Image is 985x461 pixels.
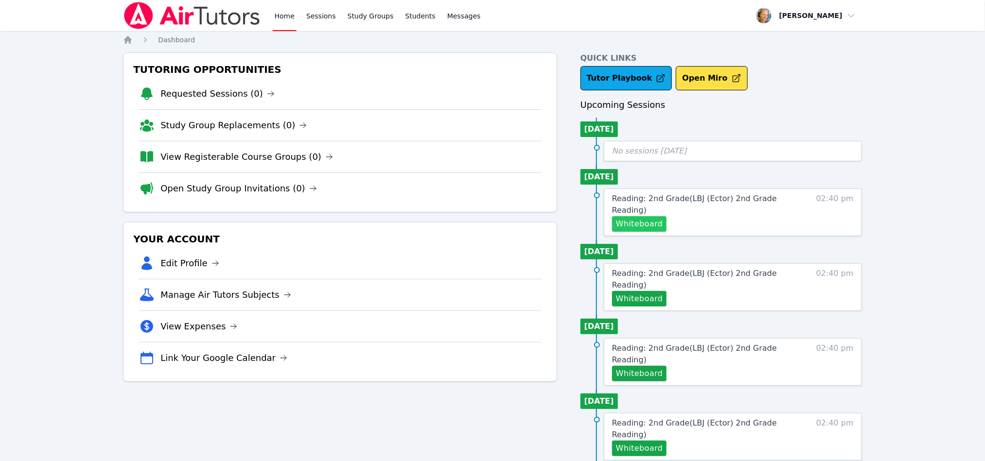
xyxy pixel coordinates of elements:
a: Requested Sessions (0) [160,87,275,101]
img: Air Tutors [123,2,261,29]
span: Reading: 2nd Grade ( LBJ (Ector) 2nd Grade Reading ) [612,343,777,364]
nav: Breadcrumb [123,35,862,45]
span: 02:40 pm [816,342,854,381]
a: View Registerable Course Groups (0) [160,150,333,164]
span: Reading: 2nd Grade ( LBJ (Ector) 2nd Grade Reading ) [612,418,777,439]
span: 02:40 pm [816,417,854,456]
button: Whiteboard [612,366,667,381]
a: Manage Air Tutors Subjects [160,288,291,302]
a: Tutor Playbook [580,66,672,90]
span: Reading: 2nd Grade ( LBJ (Ector) 2nd Grade Reading ) [612,194,777,215]
a: Reading: 2nd Grade(LBJ (Ector) 2nd Grade Reading) [612,193,793,216]
a: Dashboard [158,35,195,45]
li: [DATE] [580,121,618,137]
span: 02:40 pm [816,193,854,232]
span: No sessions [DATE] [612,146,687,155]
li: [DATE] [580,169,618,185]
h3: Your Account [131,230,549,248]
a: Reading: 2nd Grade(LBJ (Ector) 2nd Grade Reading) [612,268,793,291]
a: Study Group Replacements (0) [160,119,307,132]
a: View Expenses [160,320,237,333]
a: Link Your Google Calendar [160,351,287,365]
a: Reading: 2nd Grade(LBJ (Ector) 2nd Grade Reading) [612,342,793,366]
a: Edit Profile [160,256,219,270]
span: Reading: 2nd Grade ( LBJ (Ector) 2nd Grade Reading ) [612,269,777,290]
span: 02:40 pm [816,268,854,307]
h4: Quick Links [580,52,862,64]
h3: Upcoming Sessions [580,98,862,112]
h3: Tutoring Opportunities [131,61,549,78]
a: Reading: 2nd Grade(LBJ (Ector) 2nd Grade Reading) [612,417,793,441]
span: Dashboard [158,36,195,44]
li: [DATE] [580,244,618,259]
button: Whiteboard [612,216,667,232]
button: Open Miro [676,66,747,90]
span: Messages [447,11,481,21]
li: [DATE] [580,319,618,334]
button: Whiteboard [612,441,667,456]
a: Open Study Group Invitations (0) [160,182,317,195]
li: [DATE] [580,393,618,409]
button: Whiteboard [612,291,667,307]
